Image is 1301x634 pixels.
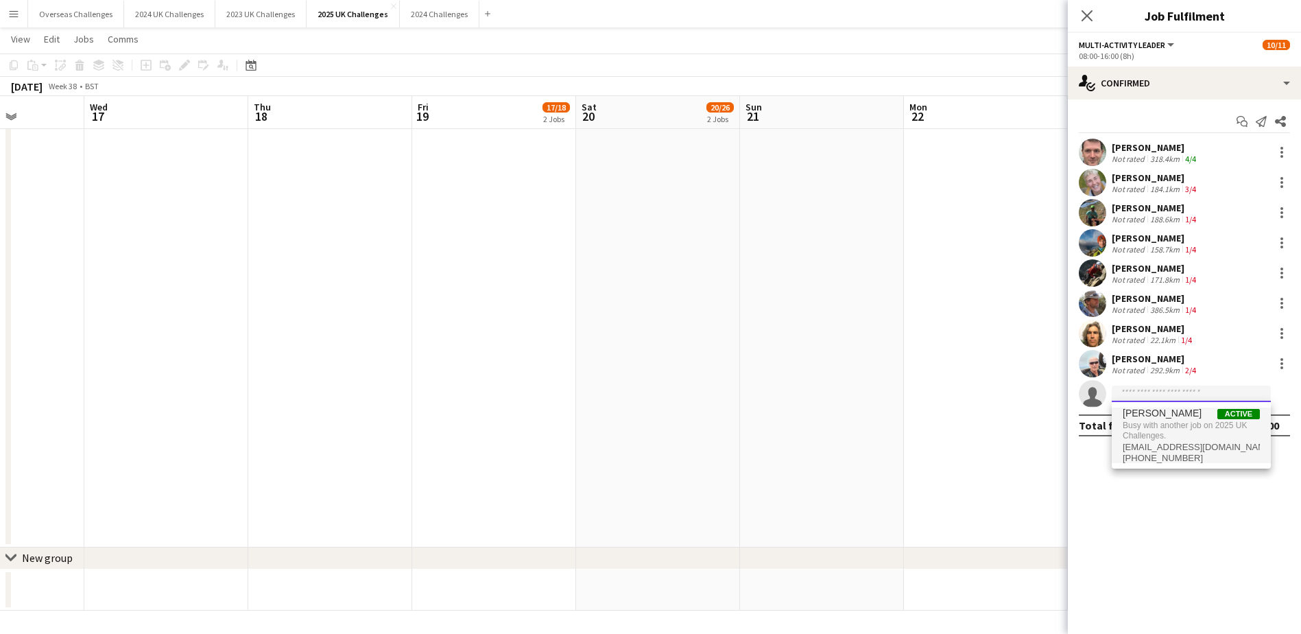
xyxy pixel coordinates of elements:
app-skills-label: 1/4 [1185,214,1196,224]
div: [PERSON_NAME] [1112,202,1199,214]
keeper-lock: Open Keeper Popup [1249,386,1265,402]
span: 17/18 [542,102,570,113]
span: 17 [88,108,108,124]
a: Edit [38,30,65,48]
span: Thu [254,101,271,113]
div: Not rated [1112,244,1147,255]
div: New group [22,551,73,565]
div: 184.1km [1147,184,1182,194]
span: 20/26 [706,102,734,113]
div: Not rated [1112,184,1147,194]
span: 19 [416,108,429,124]
div: [DATE] [11,80,43,93]
div: [PERSON_NAME] [1112,322,1195,335]
div: [PERSON_NAME] [1112,141,1199,154]
span: 21 [743,108,762,124]
div: BST [85,81,99,91]
span: Edit [44,33,60,45]
app-skills-label: 1/4 [1185,274,1196,285]
h3: Job Fulfilment [1068,7,1301,25]
div: 2 Jobs [707,114,733,124]
div: 386.5km [1147,305,1182,315]
div: Not rated [1112,274,1147,285]
div: 158.7km [1147,244,1182,255]
span: 20 [580,108,597,124]
app-skills-label: 2/4 [1185,365,1196,375]
div: Confirmed [1068,67,1301,99]
span: Comms [108,33,139,45]
app-skills-label: 3/4 [1185,184,1196,194]
span: 18 [252,108,271,124]
span: View [11,33,30,45]
div: 318.4km [1147,154,1182,164]
app-skills-label: 1/4 [1185,244,1196,255]
div: Not rated [1112,335,1147,345]
div: 292.9km [1147,365,1182,375]
span: 22 [907,108,927,124]
span: Jobs [73,33,94,45]
a: View [5,30,36,48]
span: Sun [745,101,762,113]
div: [PERSON_NAME] [1112,292,1199,305]
span: Wed [90,101,108,113]
button: Multi-Activity Leader [1079,40,1176,50]
span: Fri [418,101,429,113]
app-skills-label: 1/4 [1181,335,1192,345]
div: [PERSON_NAME] [1112,172,1199,184]
span: Mon [909,101,927,113]
div: Not rated [1112,365,1147,375]
span: 10/11 [1263,40,1290,50]
button: 2024 Challenges [400,1,479,27]
button: 2024 UK Challenges [124,1,215,27]
app-skills-label: 4/4 [1185,154,1196,164]
a: Comms [102,30,144,48]
div: Not rated [1112,214,1147,224]
span: Week 38 [45,81,80,91]
span: Sat [582,101,597,113]
span: Multi-Activity Leader [1079,40,1165,50]
div: Not rated [1112,305,1147,315]
div: 08:00-16:00 (8h) [1079,51,1290,61]
div: 2 Jobs [543,114,569,124]
a: Jobs [68,30,99,48]
div: 171.8km [1147,274,1182,285]
div: Not rated [1112,154,1147,164]
div: 188.6km [1147,214,1182,224]
button: 2023 UK Challenges [215,1,307,27]
div: [PERSON_NAME] [1112,232,1199,244]
div: 22.1km [1147,335,1178,345]
app-skills-label: 1/4 [1185,305,1196,315]
button: Overseas Challenges [28,1,124,27]
button: 2025 UK Challenges [307,1,400,27]
div: [PERSON_NAME] [1112,262,1199,274]
div: [PERSON_NAME] [1112,353,1199,365]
